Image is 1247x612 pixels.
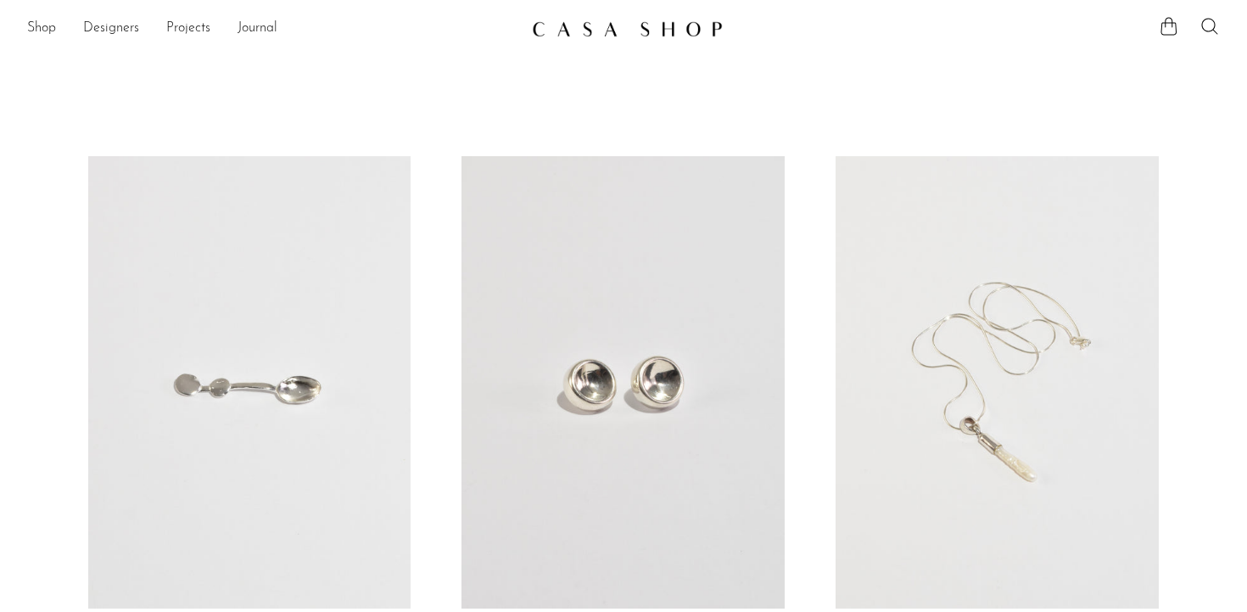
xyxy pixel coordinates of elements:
a: Designers [83,18,139,40]
a: Projects [166,18,210,40]
a: Shop [27,18,56,40]
ul: NEW HEADER MENU [27,14,518,43]
nav: Desktop navigation [27,14,518,43]
a: Journal [238,18,277,40]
